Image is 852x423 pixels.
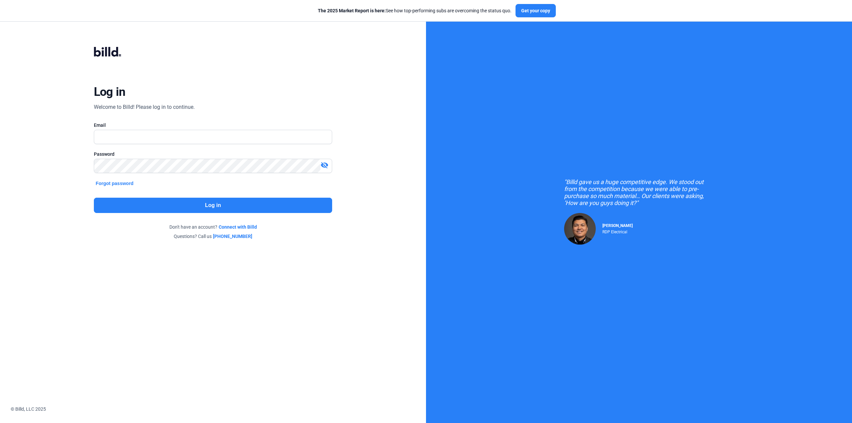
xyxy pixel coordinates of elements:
a: Connect with Billd [219,224,257,230]
span: The 2025 Market Report is here: [318,8,386,13]
div: Don't have an account? [94,224,332,230]
div: Questions? Call us [94,233,332,240]
a: [PHONE_NUMBER] [213,233,252,240]
span: [PERSON_NAME] [602,223,633,228]
img: Raul Pacheco [564,213,596,245]
div: Welcome to Billd! Please log in to continue. [94,103,195,111]
div: Email [94,122,332,128]
div: Log in [94,85,125,99]
div: RDP Electrical [602,228,633,234]
button: Forgot password [94,180,136,187]
button: Get your copy [516,4,556,17]
div: Password [94,151,332,157]
div: See how top-performing subs are overcoming the status quo. [318,7,512,14]
button: Log in [94,198,332,213]
div: "Billd gave us a huge competitive edge. We stood out from the competition because we were able to... [564,178,714,206]
mat-icon: visibility_off [320,161,328,169]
